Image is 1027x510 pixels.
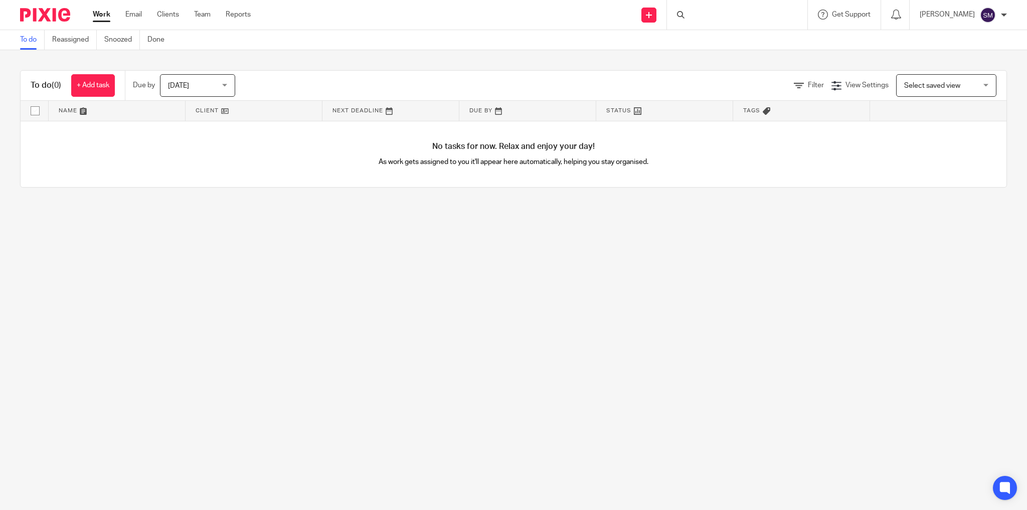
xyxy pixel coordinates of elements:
img: Pixie [20,8,70,22]
h4: No tasks for now. Relax and enjoy your day! [21,141,1006,152]
span: Select saved view [904,82,960,89]
a: Snoozed [104,30,140,50]
span: Filter [808,82,824,89]
span: [DATE] [168,82,189,89]
p: Due by [133,80,155,90]
span: (0) [52,81,61,89]
a: Clients [157,10,179,20]
a: Done [147,30,172,50]
span: View Settings [845,82,889,89]
p: [PERSON_NAME] [920,10,975,20]
a: To do [20,30,45,50]
span: Get Support [832,11,871,18]
img: svg%3E [980,7,996,23]
a: Team [194,10,211,20]
h1: To do [31,80,61,91]
a: Email [125,10,142,20]
a: + Add task [71,74,115,97]
a: Reassigned [52,30,97,50]
a: Work [93,10,110,20]
span: Tags [743,108,760,113]
a: Reports [226,10,251,20]
p: As work gets assigned to you it'll appear here automatically, helping you stay organised. [267,157,760,167]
